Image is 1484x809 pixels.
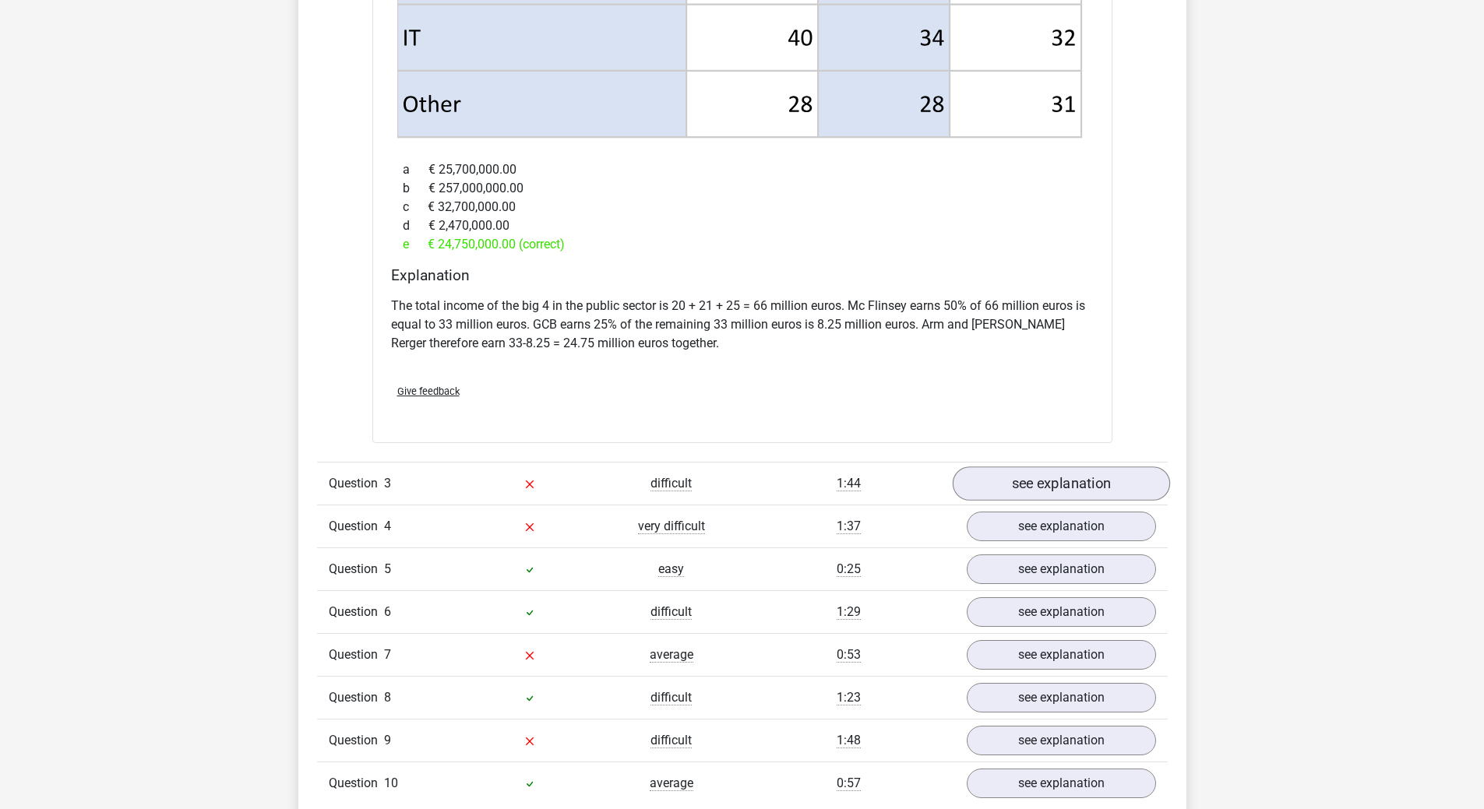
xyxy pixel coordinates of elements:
span: 3 [384,476,391,491]
span: 5 [384,561,391,576]
span: average [650,776,693,791]
span: difficult [650,733,692,748]
a: see explanation [967,726,1156,755]
div: € 24,750,000.00 (correct) [391,235,1094,254]
span: Question [329,603,384,621]
span: difficult [650,476,692,491]
span: Question [329,560,384,579]
span: 1:29 [837,604,861,620]
span: 0:53 [837,647,861,663]
div: € 32,700,000.00 [391,198,1094,216]
span: c [403,198,428,216]
span: 0:57 [837,776,861,791]
span: Question [329,731,384,750]
span: Question [329,688,384,707]
span: Question [329,517,384,536]
span: 1:37 [837,519,861,534]
span: 9 [384,733,391,747]
a: see explanation [952,466,1169,501]
span: a [403,160,428,179]
span: 0:25 [837,561,861,577]
div: € 257,000,000.00 [391,179,1094,198]
h4: Explanation [391,266,1094,284]
span: 7 [384,647,391,662]
p: The total income of the big 4 in the public sector is 20 + 21 + 25 = 66 million euros. Mc Flinsey... [391,297,1094,353]
span: Question [329,774,384,793]
span: 10 [384,776,398,790]
div: € 2,470,000.00 [391,216,1094,235]
span: difficult [650,690,692,705]
span: Question [329,474,384,493]
span: easy [658,561,684,577]
div: € 25,700,000.00 [391,160,1094,179]
span: Question [329,645,384,664]
span: b [403,179,428,198]
a: see explanation [967,683,1156,712]
span: 4 [384,519,391,533]
span: 1:23 [837,690,861,705]
a: see explanation [967,512,1156,541]
span: e [403,235,428,254]
span: very difficult [638,519,705,534]
a: see explanation [967,640,1156,670]
span: Give feedback [397,385,460,397]
a: see explanation [967,554,1156,584]
span: d [403,216,428,235]
a: see explanation [967,769,1156,798]
span: difficult [650,604,692,620]
span: 1:44 [837,476,861,491]
a: see explanation [967,597,1156,627]
span: 1:48 [837,733,861,748]
span: 8 [384,690,391,705]
span: average [650,647,693,663]
span: 6 [384,604,391,619]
